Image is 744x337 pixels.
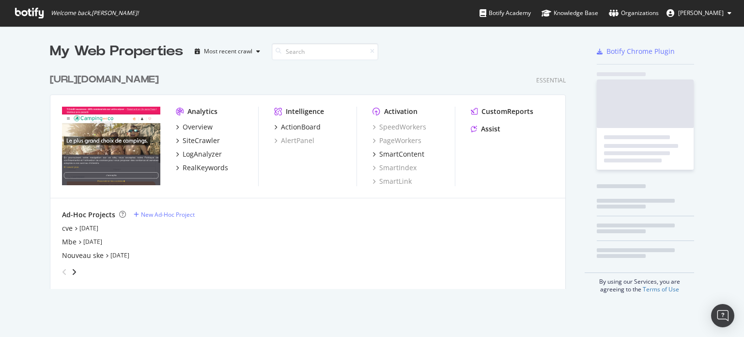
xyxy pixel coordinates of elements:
span: Welcome back, [PERSON_NAME] ! [51,9,139,17]
div: By using our Services, you are agreeing to the [585,273,694,293]
a: Terms of Use [643,285,679,293]
div: ActionBoard [281,122,321,132]
div: Most recent crawl [204,48,252,54]
div: Open Intercom Messenger [711,304,734,327]
a: ActionBoard [274,122,321,132]
div: Ad-Hoc Projects [62,210,115,220]
div: My Web Properties [50,42,183,61]
div: SiteCrawler [183,136,220,145]
a: Botify Chrome Plugin [597,47,675,56]
a: RealKeywords [176,163,228,173]
div: Intelligence [286,107,324,116]
div: Essential [536,76,566,84]
div: angle-right [71,267,77,277]
div: Botify Academy [480,8,531,18]
a: Assist [471,124,500,134]
a: New Ad-Hoc Project [134,210,195,219]
div: CustomReports [481,107,533,116]
a: Overview [176,122,213,132]
div: LogAnalyzer [183,149,222,159]
span: frédéric kinzi [678,9,724,17]
div: Assist [481,124,500,134]
a: cve [62,224,73,233]
a: Nouveau ske [62,251,104,260]
div: angle-left [58,264,71,280]
button: [PERSON_NAME] [659,5,739,21]
div: Botify Chrome Plugin [606,47,675,56]
a: AlertPanel [274,136,314,145]
div: RealKeywords [183,163,228,173]
a: Mbe [62,237,77,247]
a: SpeedWorkers [372,122,426,132]
a: [DATE] [79,224,98,232]
div: Organizations [609,8,659,18]
a: SmartContent [372,149,424,159]
a: SiteCrawler [176,136,220,145]
div: New Ad-Hoc Project [141,210,195,219]
a: PageWorkers [372,136,421,145]
img: fr.camping-and-co.com [62,107,160,185]
a: CustomReports [471,107,533,116]
a: LogAnalyzer [176,149,222,159]
div: Activation [384,107,418,116]
button: Most recent crawl [191,44,264,59]
div: Overview [183,122,213,132]
div: Knowledge Base [542,8,598,18]
a: SmartLink [372,177,412,186]
div: Analytics [187,107,217,116]
div: grid [50,61,573,289]
input: Search [272,43,378,60]
a: [DATE] [83,238,102,246]
div: [URL][DOMAIN_NAME] [50,73,159,87]
div: SmartContent [379,149,424,159]
a: [DATE] [110,251,129,259]
a: SmartIndex [372,163,417,173]
a: [URL][DOMAIN_NAME] [50,73,163,87]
